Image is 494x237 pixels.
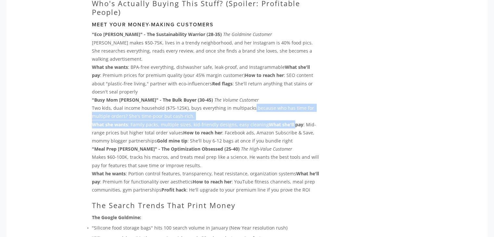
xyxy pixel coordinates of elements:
h2: The Search Trends That Print Money [92,201,320,209]
strong: Red flags [212,81,233,87]
strong: "Busy Mom [PERSON_NAME]" - The Bulk Buyer (30-45) [92,97,213,103]
em: The Volume Customer [214,97,259,103]
p: [PERSON_NAME] makes $50-75K, lives in a trendy neighborhood, and her Instagram is 40% food pics. ... [92,39,320,63]
strong: Profit hack [161,187,186,193]
strong: The Google Goldmine: [92,214,141,220]
h3: Meet Your Money-Making Customers [92,21,320,28]
strong: "Meal Prep [PERSON_NAME]" - The Optimization Obsessed (25-40) [92,146,240,152]
strong: What he wants [92,170,126,177]
strong: What she wants [92,121,128,128]
strong: What she wants [92,64,128,70]
p: Makes $60-100K, tracks his macros, and treats meal prep like a science. He wants the best tools a... [92,153,320,169]
p: Two kids, dual income household ($75-125K), buys everything in multipacks because who has time fo... [92,104,320,120]
strong: How to reach her [245,72,284,78]
strong: How to reach her [193,179,232,185]
strong: "Eco [PERSON_NAME]" - The Sustainability Warrior (28-35) [92,31,222,37]
p: : Portion control features, transparency, heat resistance, organization systems : Premium for fun... [92,169,320,194]
p: : Family packs, multiple sizes, kid-friendly designs, easy cleaning : Mid-range prices but higher... [92,120,320,145]
em: The Goldmine Customer [223,31,272,37]
strong: What she'll pay [269,121,303,128]
strong: Gold mine tip [157,138,187,144]
p: : BPA-free everything, dishwasher safe, leak-proof, and Instagrammable : Premium prices for premi... [92,63,320,96]
strong: How to reach her [183,130,222,136]
em: The High-Value Customer [241,146,292,152]
p: "Silicone food storage bags" hits 100 search volume in January (New Year resolution rush) [92,224,320,232]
